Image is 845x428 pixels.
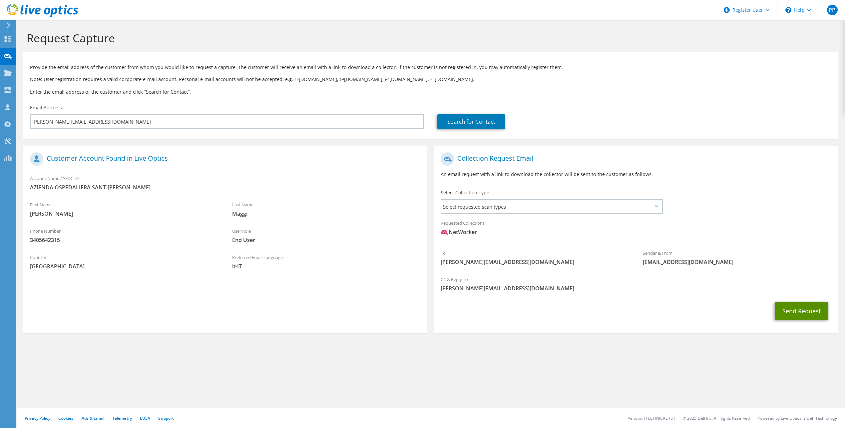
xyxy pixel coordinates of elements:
[441,171,831,178] p: An email request with a link to download the collector will be sent to the customer as follows.
[225,198,428,221] div: Last Name
[434,246,636,269] div: To
[140,415,150,421] a: EULA
[643,258,832,266] span: [EMAIL_ADDRESS][DOMAIN_NAME]
[30,210,219,217] span: [PERSON_NAME]
[441,152,828,166] h1: Collection Request Email
[30,104,62,111] label: Email Address
[30,88,832,95] h3: Enter the email address of the customer and click “Search for Contact”.
[27,31,832,45] h1: Request Capture
[158,415,174,421] a: Support
[434,272,838,295] div: CC & Reply To
[23,224,225,247] div: Phone Number
[441,189,489,196] label: Select Collection Type
[30,152,417,166] h1: Customer Account Found in Live Optics
[628,415,675,421] li: Version: [TECHNICAL_ID]
[82,415,104,421] a: Ads & Email
[437,114,505,129] a: Search for Contact
[30,184,421,191] span: AZIENDA OSPEDALIERA SANT`[PERSON_NAME]
[23,171,427,194] div: Account Name / SFDC ID
[225,224,428,247] div: User Role
[441,258,630,266] span: [PERSON_NAME][EMAIL_ADDRESS][DOMAIN_NAME]
[30,263,219,270] span: [GEOGRAPHIC_DATA]
[441,285,831,292] span: [PERSON_NAME][EMAIL_ADDRESS][DOMAIN_NAME]
[23,198,225,221] div: First Name
[112,415,132,421] a: Telemetry
[232,210,421,217] span: Maggi
[775,302,828,320] button: Send Request
[23,250,225,273] div: Country
[225,250,428,273] div: Preferred Email Language
[827,5,838,15] span: PP
[30,236,219,244] span: 3405642315
[441,228,477,236] div: NetWorker
[25,415,50,421] a: Privacy Policy
[30,76,832,83] p: Note: User registration requires a valid corporate e-mail account. Personal e-mail accounts will ...
[434,216,838,243] div: Requested Collections
[232,263,421,270] span: it-IT
[30,64,832,71] p: Provide the email address of the customer from whom you would like to request a capture. The cust...
[441,200,661,213] span: Select requested scan types
[683,415,750,421] li: © 2025 Dell Inc. All Rights Reserved
[785,7,791,13] svg: \n
[58,415,74,421] a: Cookies
[636,246,838,269] div: Sender & From
[758,415,837,421] li: Powered by Live Optics, a Dell Technology
[232,236,421,244] span: End User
